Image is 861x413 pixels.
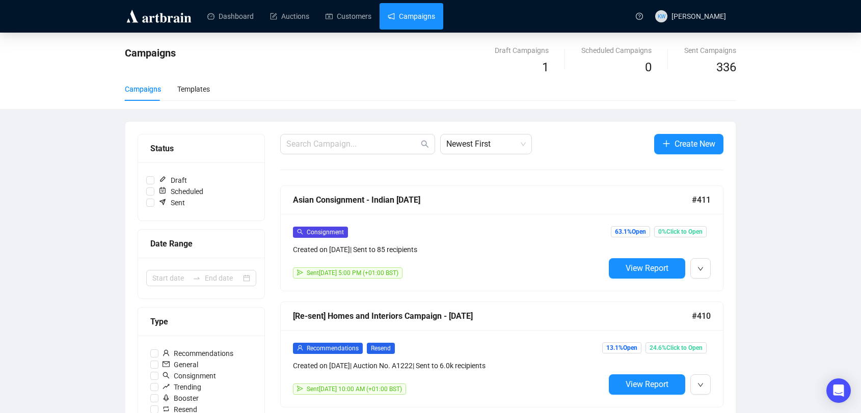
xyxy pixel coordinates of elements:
[297,345,303,351] span: user
[326,3,371,30] a: Customers
[154,175,191,186] span: Draft
[692,310,711,322] span: #410
[307,229,344,236] span: Consignment
[542,60,549,74] span: 1
[697,382,704,388] span: down
[286,138,419,150] input: Search Campaign...
[125,47,176,59] span: Campaigns
[367,343,395,354] span: Resend
[125,8,193,24] img: logo
[662,140,670,148] span: plus
[307,386,402,393] span: Sent [DATE] 10:00 AM (+01:00 BST)
[163,383,170,390] span: rise
[150,315,252,328] div: Type
[125,84,161,95] div: Campaigns
[193,274,201,282] span: to
[150,237,252,250] div: Date Range
[207,3,254,30] a: Dashboard
[163,372,170,379] span: search
[636,13,643,20] span: question-circle
[152,272,189,284] input: Start date
[163,361,170,368] span: mail
[626,263,668,273] span: View Report
[645,342,707,353] span: 24.6% Click to Open
[163,405,170,412] span: retweet
[297,229,303,235] span: search
[163,349,170,356] span: user
[388,3,435,30] a: Campaigns
[421,140,429,148] span: search
[293,310,692,322] div: [Re-sent] Homes and Interiors Campaign - [DATE]
[158,370,220,381] span: Consignment
[205,272,241,284] input: End date
[293,244,605,255] div: Created on [DATE] | Sent to 85 recipients
[581,45,652,56] div: Scheduled Campaigns
[446,134,526,154] span: Newest First
[280,301,723,407] a: [Re-sent] Homes and Interiors Campaign - [DATE]#410userRecommendationsResendCreated on [DATE]| Au...
[158,359,202,370] span: General
[158,348,237,359] span: Recommendations
[158,381,205,393] span: Trending
[495,45,549,56] div: Draft Campaigns
[602,342,641,353] span: 13.1% Open
[675,137,715,150] span: Create New
[716,60,736,74] span: 336
[150,142,252,155] div: Status
[293,360,605,371] div: Created on [DATE] | Auction No. A1222 | Sent to 6.0k recipients
[826,378,851,403] div: Open Intercom Messenger
[307,345,359,352] span: Recommendations
[270,3,309,30] a: Auctions
[193,274,201,282] span: swap-right
[154,197,189,208] span: Sent
[154,186,207,197] span: Scheduled
[611,226,650,237] span: 63.1% Open
[163,394,170,401] span: rocket
[293,194,692,206] div: Asian Consignment - Indian [DATE]
[697,266,704,272] span: down
[609,258,685,279] button: View Report
[684,45,736,56] div: Sent Campaigns
[626,379,668,389] span: View Report
[609,374,685,395] button: View Report
[280,185,723,291] a: Asian Consignment - Indian [DATE]#411searchConsignmentCreated on [DATE]| Sent to 85 recipientssen...
[177,84,210,95] div: Templates
[657,12,665,20] span: KW
[654,134,723,154] button: Create New
[297,386,303,392] span: send
[297,269,303,276] span: send
[671,12,726,20] span: [PERSON_NAME]
[654,226,707,237] span: 0% Click to Open
[645,60,652,74] span: 0
[692,194,711,206] span: #411
[158,393,203,404] span: Booster
[307,269,398,277] span: Sent [DATE] 5:00 PM (+01:00 BST)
